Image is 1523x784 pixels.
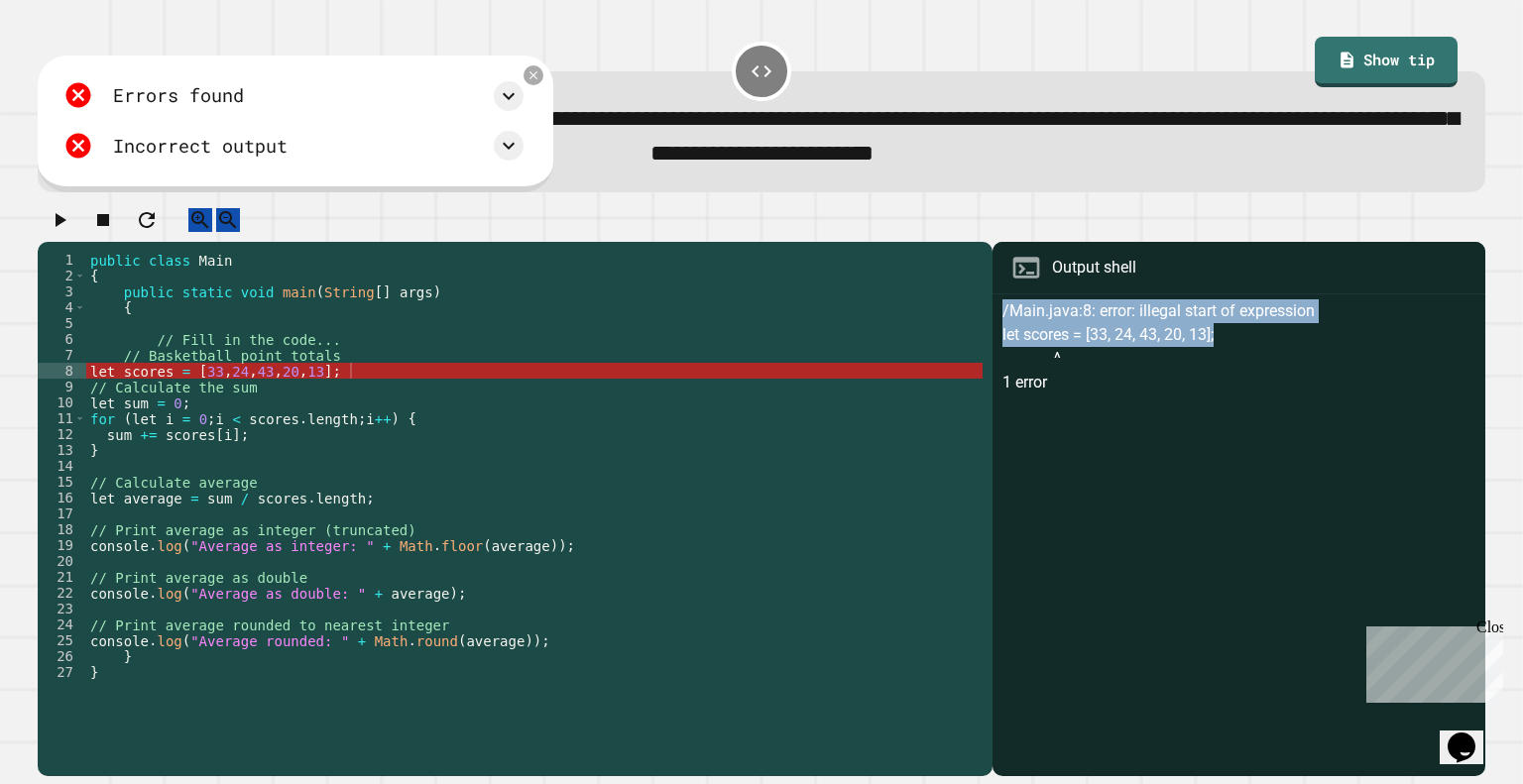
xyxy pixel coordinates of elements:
div: 13 [38,442,86,458]
div: 8 [38,363,86,379]
div: Errors found [113,82,244,110]
div: 21 [38,569,86,585]
span: Toggle code folding, rows 11 through 13 [74,410,85,426]
div: 10 [38,394,86,410]
div: 11 [38,410,86,426]
div: 19 [38,537,86,553]
div: 7 [38,347,86,363]
span: Toggle code folding, rows 2 through 27 [74,268,85,283]
div: 9 [38,379,86,394]
div: 5 [38,315,86,331]
div: Output shell [1052,256,1136,280]
div: 25 [38,632,86,648]
div: 26 [38,648,86,664]
div: 6 [38,331,86,347]
iframe: chat widget [1358,618,1503,703]
div: 24 [38,616,86,632]
div: 23 [38,601,86,616]
div: 20 [38,553,86,569]
span: Toggle code folding, rows 4 through 26 [74,299,85,315]
div: 4 [38,299,86,315]
div: 14 [38,458,86,474]
div: 27 [38,664,86,680]
div: 18 [38,521,86,537]
div: 3 [38,283,86,299]
div: 2 [38,268,86,283]
div: Incorrect output [113,133,288,161]
a: Show tip [1315,37,1458,88]
iframe: chat widget [1440,705,1503,764]
div: 15 [38,474,86,490]
div: 17 [38,505,86,521]
div: /Main.java:8: error: illegal start of expression let scores = [33, 24, 43, 20, 13]; ^ 1 error [1002,299,1474,776]
div: 16 [38,490,86,505]
div: 1 [38,252,86,268]
div: 12 [38,426,86,442]
div: 22 [38,585,86,601]
div: Chat with us now!Close [8,8,137,126]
